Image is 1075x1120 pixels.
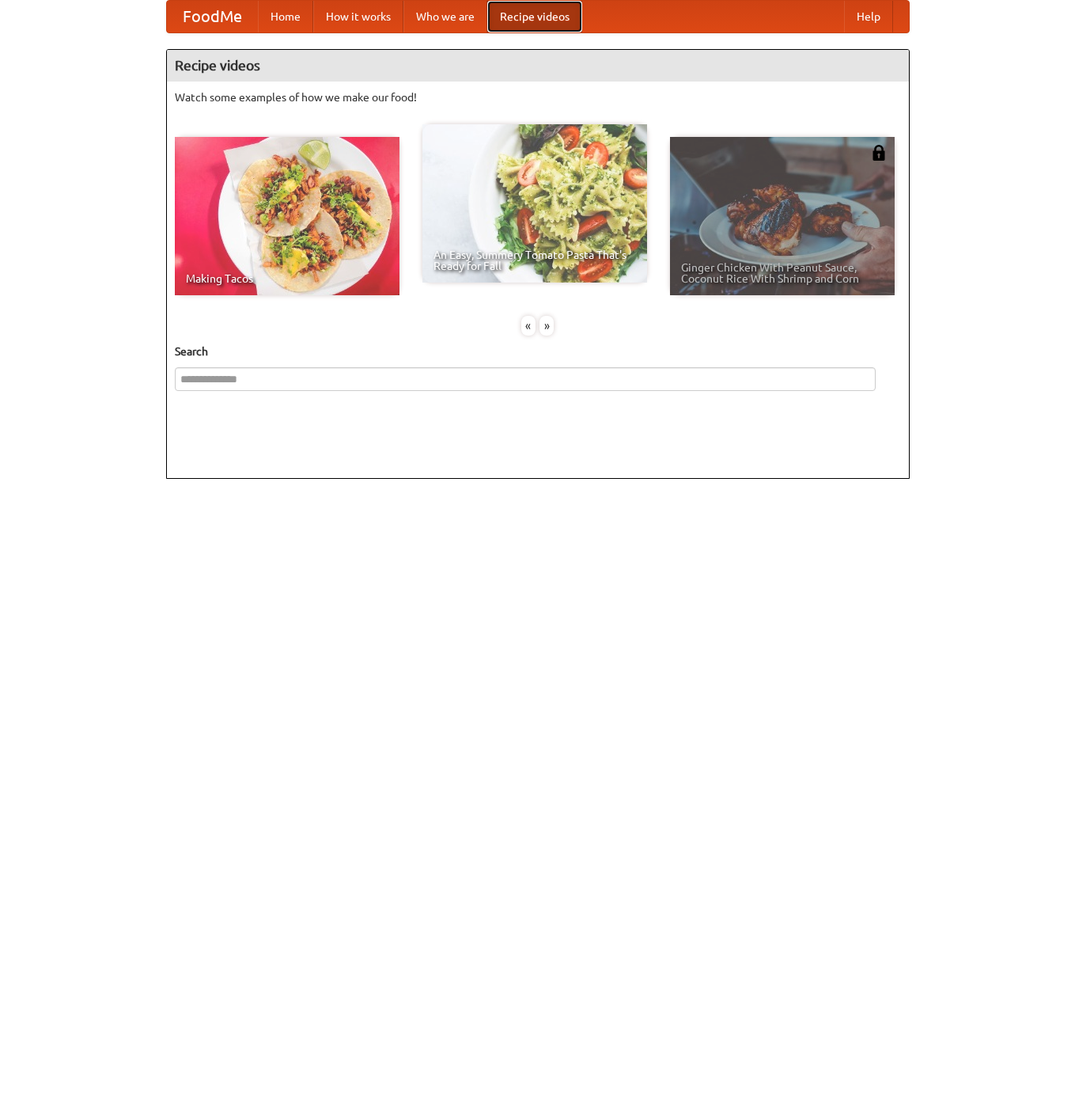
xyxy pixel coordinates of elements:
a: Home [258,1,313,32]
div: » [539,316,554,336]
p: Watch some examples of how we make our food! [175,89,901,105]
a: An Easy, Summery Tomato Pasta That's Ready for Fall [422,124,647,283]
a: How it works [313,1,403,32]
span: Making Tacos [186,273,388,284]
a: Who we are [403,1,487,32]
a: Making Tacos [175,137,399,295]
img: 483408.png [871,145,887,161]
a: FoodMe [167,1,258,32]
a: Recipe videos [487,1,582,32]
h5: Search [175,344,901,359]
h4: Recipe videos [167,50,909,82]
div: « [521,316,536,336]
a: Help [844,1,893,32]
span: An Easy, Summery Tomato Pasta That's Ready for Fall [433,249,636,271]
